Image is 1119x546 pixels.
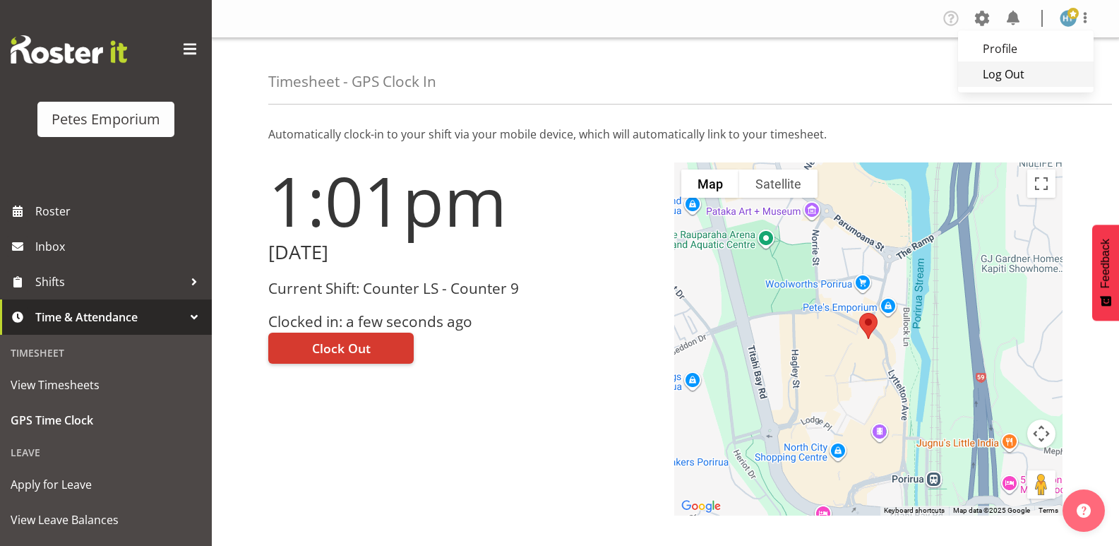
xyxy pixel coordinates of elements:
[4,338,208,367] div: Timesheet
[312,339,371,357] span: Clock Out
[11,474,201,495] span: Apply for Leave
[268,314,657,330] h3: Clocked in: a few seconds ago
[4,367,208,403] a: View Timesheets
[739,170,818,198] button: Show satellite imagery
[11,410,201,431] span: GPS Time Clock
[4,502,208,538] a: View Leave Balances
[11,35,127,64] img: Rosterit website logo
[4,467,208,502] a: Apply for Leave
[52,109,160,130] div: Petes Emporium
[268,162,657,239] h1: 1:01pm
[884,506,945,516] button: Keyboard shortcuts
[1092,225,1119,321] button: Feedback - Show survey
[268,280,657,297] h3: Current Shift: Counter LS - Counter 9
[953,506,1030,514] span: Map data ©2025 Google
[4,403,208,438] a: GPS Time Clock
[35,236,205,257] span: Inbox
[268,333,414,364] button: Clock Out
[268,242,657,263] h2: [DATE]
[11,509,201,530] span: View Leave Balances
[958,36,1094,61] a: Profile
[678,497,724,516] img: Google
[1027,420,1055,448] button: Map camera controls
[35,201,205,222] span: Roster
[681,170,739,198] button: Show street map
[35,307,184,328] span: Time & Attendance
[678,497,724,516] a: Open this area in Google Maps (opens a new window)
[11,374,201,396] span: View Timesheets
[1060,10,1077,27] img: helena-tomlin701.jpg
[268,73,436,90] h4: Timesheet - GPS Clock In
[1077,504,1091,518] img: help-xxl-2.png
[35,271,184,292] span: Shifts
[1039,506,1058,514] a: Terms (opens in new tab)
[1099,239,1112,288] span: Feedback
[1027,470,1055,499] button: Drag Pegman onto the map to open Street View
[4,438,208,467] div: Leave
[958,61,1094,87] a: Log Out
[1027,170,1055,198] button: Toggle fullscreen view
[268,126,1063,143] p: Automatically clock-in to your shift via your mobile device, which will automatically link to you...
